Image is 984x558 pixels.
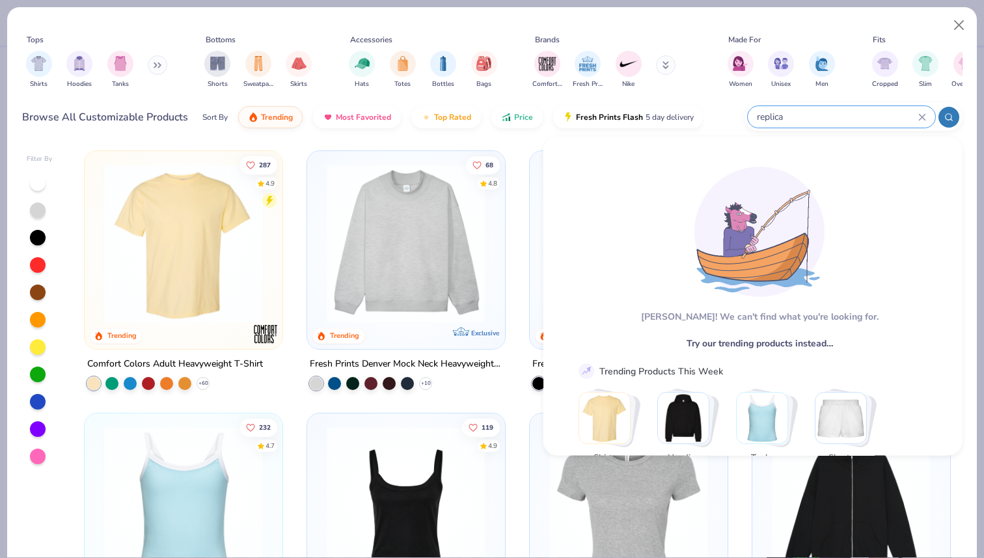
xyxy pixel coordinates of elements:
img: Shorts [815,393,866,443]
button: Stack Card Button Tanks [736,392,796,469]
button: Trending [238,106,303,128]
img: Bags Image [476,56,491,71]
div: filter for Comfort Colors [532,51,562,89]
span: Try our trending products instead… [686,337,832,350]
button: Like [462,418,500,436]
input: Try "T-Shirt" [756,109,918,124]
span: Skirts [290,79,307,89]
span: Hats [355,79,369,89]
div: Tops [27,34,44,46]
button: filter button [872,51,898,89]
span: Totes [394,79,411,89]
span: + 60 [198,380,208,387]
button: Like [240,156,278,174]
span: Top Rated [434,112,471,122]
button: filter button [616,51,642,89]
button: filter button [66,51,92,89]
div: filter for Sweatpants [243,51,273,89]
div: filter for Unisex [768,51,794,89]
button: filter button [390,51,416,89]
button: Like [240,418,278,436]
div: filter for Hats [349,51,375,89]
img: Cropped Image [877,56,892,71]
span: Hoodies [67,79,92,89]
button: filter button [573,51,603,89]
button: Stack Card Button Shirts [579,392,638,469]
span: Bags [476,79,491,89]
div: Brands [535,34,560,46]
div: filter for Bags [471,51,497,89]
button: filter button [809,51,835,89]
img: Tanks Image [113,56,128,71]
span: Shorts [208,79,228,89]
span: Trending [261,112,293,122]
img: Shirts [579,393,630,443]
button: filter button [532,51,562,89]
button: Stack Card Button Hoodies [657,392,717,469]
button: Top Rated [411,106,481,128]
div: filter for Women [728,51,754,89]
div: filter for Shirts [26,51,52,89]
div: Fits [873,34,886,46]
span: Hoodies [662,451,704,464]
div: Sort By [202,111,228,123]
span: Most Favorited [336,112,391,122]
span: Price [514,112,533,122]
img: Nike Image [619,54,638,74]
img: f5d85501-0dbb-4ee4-b115-c08fa3845d83 [320,164,492,323]
span: Shorts [819,451,862,464]
div: 4.7 [266,441,275,451]
button: filter button [471,51,497,89]
span: Men [815,79,828,89]
img: Skirts Image [292,56,307,71]
div: filter for Cropped [872,51,898,89]
span: Cropped [872,79,898,89]
span: Nike [622,79,635,89]
div: Bottoms [206,34,236,46]
div: filter for Slim [912,51,938,89]
button: Close [947,13,972,38]
div: Fresh Prints Denver Mock Neck Heavyweight Sweatshirt [310,356,502,372]
button: filter button [204,51,230,89]
img: Fresh Prints Image [578,54,597,74]
span: Sweatpants [243,79,273,89]
button: Stack Card Button Shorts [815,392,875,469]
div: filter for Men [809,51,835,89]
div: filter for Skirts [286,51,312,89]
div: filter for Bottles [430,51,456,89]
img: Sweatpants Image [251,56,266,71]
span: Bottles [432,79,454,89]
img: Shirts Image [31,56,46,71]
img: Loading... [694,167,825,297]
span: Exclusive [471,329,499,337]
div: Browse All Customizable Products [22,109,188,125]
button: filter button [728,51,754,89]
span: Comfort Colors [532,79,562,89]
img: Unisex Image [774,56,789,71]
img: Totes Image [396,56,410,71]
button: filter button [349,51,375,89]
img: flash.gif [563,112,573,122]
img: Men Image [815,56,829,71]
div: filter for Fresh Prints [573,51,603,89]
span: Tanks [112,79,129,89]
div: [PERSON_NAME]! We can't find what you're looking for. [640,310,878,324]
button: filter button [912,51,938,89]
span: Slim [919,79,932,89]
div: Filter By [27,154,53,164]
img: TopRated.gif [421,112,431,122]
span: 119 [482,424,493,430]
div: filter for Oversized [951,51,981,89]
button: filter button [286,51,312,89]
div: Accessories [350,34,392,46]
span: Fresh Prints [573,79,603,89]
button: filter button [26,51,52,89]
span: 5 day delivery [646,110,694,125]
span: Women [729,79,752,89]
span: + 10 [421,380,431,387]
span: Oversized [951,79,981,89]
div: filter for Totes [390,51,416,89]
button: filter button [107,51,133,89]
img: Comfort Colors logo [253,321,279,347]
button: Like [466,156,500,174]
